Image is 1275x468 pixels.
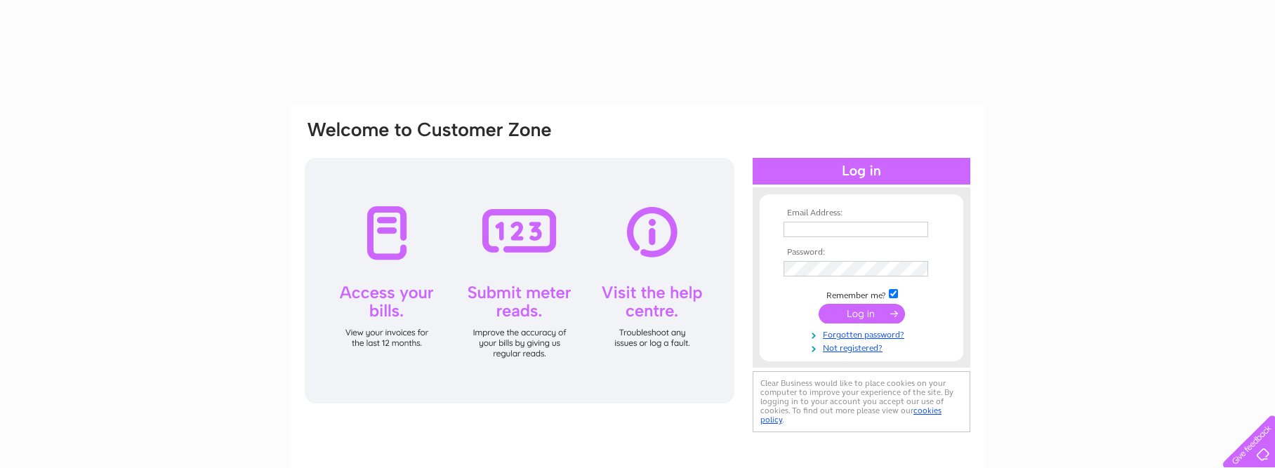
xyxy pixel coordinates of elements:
a: cookies policy [760,406,942,424]
a: Forgotten password? [784,327,943,340]
input: Submit [819,304,905,323]
td: Remember me? [780,287,943,301]
th: Password: [780,248,943,258]
th: Email Address: [780,208,943,218]
div: Clear Business would like to place cookies on your computer to improve your experience of the sit... [753,371,970,432]
a: Not registered? [784,340,943,354]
